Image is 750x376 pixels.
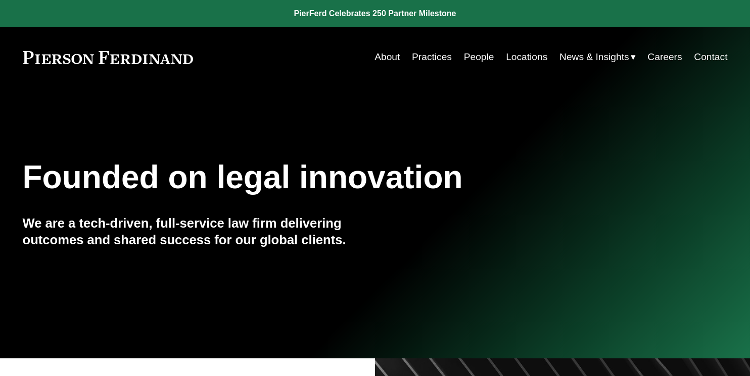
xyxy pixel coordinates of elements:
[23,159,610,196] h1: Founded on legal innovation
[374,47,400,67] a: About
[694,47,727,67] a: Contact
[647,47,682,67] a: Careers
[559,47,636,67] a: folder dropdown
[412,47,452,67] a: Practices
[464,47,494,67] a: People
[559,48,629,66] span: News & Insights
[23,215,376,248] h4: We are a tech-driven, full-service law firm delivering outcomes and shared success for our global...
[506,47,547,67] a: Locations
